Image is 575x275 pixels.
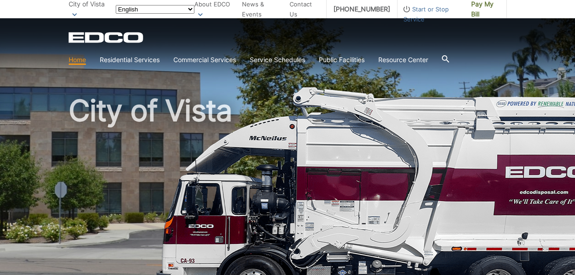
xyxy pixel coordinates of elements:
select: Select a language [116,5,194,14]
a: Public Facilities [319,55,365,65]
a: Resource Center [378,55,428,65]
a: Service Schedules [250,55,305,65]
a: Residential Services [100,55,160,65]
a: EDCD logo. Return to the homepage. [69,32,145,43]
a: Commercial Services [173,55,236,65]
a: Home [69,55,86,65]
